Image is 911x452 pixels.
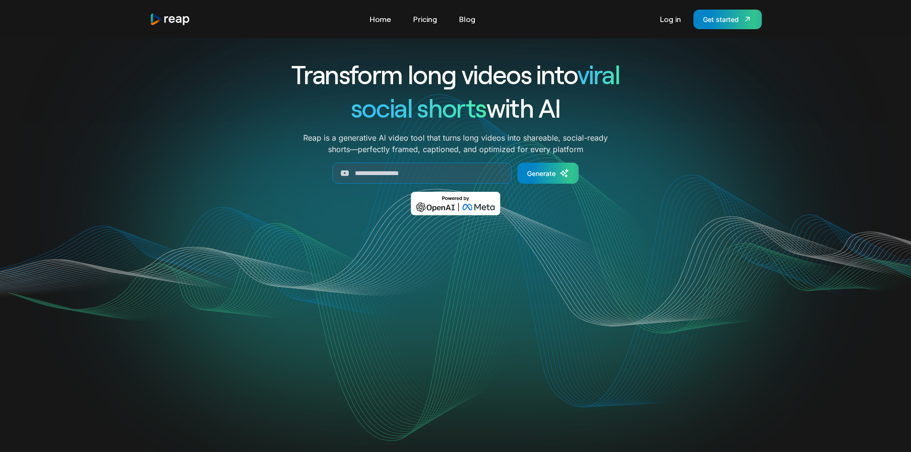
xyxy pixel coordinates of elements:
[263,229,648,422] video: Your browser does not support the video tag.
[257,91,655,124] h1: with AI
[351,92,486,123] span: social shorts
[454,11,480,27] a: Blog
[365,11,396,27] a: Home
[517,163,579,184] a: Generate
[303,132,608,155] p: Reap is a generative AI video tool that turns long videos into shareable, social-ready shorts—per...
[693,10,762,29] a: Get started
[257,163,655,184] form: Generate Form
[257,57,655,91] h1: Transform long videos into
[150,13,191,26] img: reap logo
[655,11,686,27] a: Log in
[150,13,191,26] a: home
[408,11,442,27] a: Pricing
[703,14,739,24] div: Get started
[577,58,620,89] span: viral
[411,192,500,215] img: Powered by OpenAI & Meta
[527,168,556,178] div: Generate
